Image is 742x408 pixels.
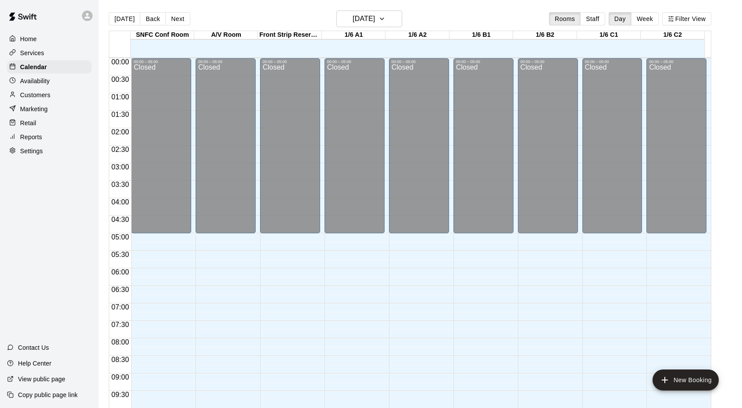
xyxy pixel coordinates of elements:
[582,58,642,233] div: 00:00 – 05:00: Closed
[109,251,131,258] span: 05:30
[109,181,131,188] span: 03:30
[7,46,92,60] a: Services
[109,58,131,66] span: 00:00
[18,359,51,368] p: Help Center
[196,58,256,233] div: 00:00 – 05:00: Closed
[109,303,131,311] span: 07:00
[7,144,92,158] a: Settings
[109,12,140,25] button: [DATE]
[109,111,131,118] span: 01:30
[7,102,92,116] a: Marketing
[453,58,514,233] div: 00:00 – 05:00: Closed
[20,91,50,99] p: Customers
[325,58,385,233] div: 00:00 – 05:00: Closed
[585,60,640,64] div: 00:00 – 05:00
[258,31,321,39] div: Front Strip Reservation
[7,88,92,102] a: Customers
[134,60,189,64] div: 00:00 – 05:00
[7,60,92,74] a: Calendar
[449,31,513,39] div: 1/6 B1
[521,64,575,236] div: Closed
[646,58,706,233] div: 00:00 – 05:00: Closed
[263,60,317,64] div: 00:00 – 05:00
[631,12,659,25] button: Week
[389,58,449,233] div: 00:00 – 05:00: Closed
[20,133,42,141] p: Reports
[353,13,375,25] h6: [DATE]
[7,74,92,88] a: Availability
[109,233,131,241] span: 05:00
[336,11,402,27] button: [DATE]
[392,64,446,236] div: Closed
[198,60,253,64] div: 00:00 – 05:00
[649,60,704,64] div: 00:00 – 05:00
[109,216,131,223] span: 04:30
[513,31,577,39] div: 1/6 B2
[20,147,43,155] p: Settings
[109,128,131,136] span: 02:00
[322,31,385,39] div: 1/6 A1
[385,31,449,39] div: 1/6 A2
[653,369,719,390] button: add
[518,58,578,233] div: 00:00 – 05:00: Closed
[7,32,92,46] a: Home
[327,64,382,236] div: Closed
[456,60,511,64] div: 00:00 – 05:00
[7,130,92,144] a: Reports
[20,105,48,113] p: Marketing
[7,116,92,130] a: Retail
[549,12,581,25] button: Rooms
[649,64,704,236] div: Closed
[662,12,711,25] button: Filter View
[260,58,320,233] div: 00:00 – 05:00: Closed
[109,146,131,153] span: 02:30
[140,12,166,25] button: Back
[109,373,131,381] span: 09:00
[18,375,65,383] p: View public page
[20,63,47,71] p: Calendar
[20,35,37,43] p: Home
[131,58,191,233] div: 00:00 – 05:00: Closed
[580,12,605,25] button: Staff
[577,31,641,39] div: 1/6 C1
[20,77,50,85] p: Availability
[109,286,131,293] span: 06:30
[109,198,131,206] span: 04:00
[109,321,131,328] span: 07:30
[20,119,36,127] p: Retail
[456,64,511,236] div: Closed
[641,31,704,39] div: 1/6 C2
[109,76,131,83] span: 00:30
[392,60,446,64] div: 00:00 – 05:00
[109,356,131,363] span: 08:30
[263,64,317,236] div: Closed
[165,12,190,25] button: Next
[327,60,382,64] div: 00:00 – 05:00
[585,64,640,236] div: Closed
[194,31,258,39] div: A/V Room
[131,31,194,39] div: SNFC Conf Room
[18,343,49,352] p: Contact Us
[198,64,253,236] div: Closed
[109,391,131,398] span: 09:30
[521,60,575,64] div: 00:00 – 05:00
[109,268,131,276] span: 06:00
[109,163,131,171] span: 03:00
[18,390,78,399] p: Copy public page link
[109,93,131,101] span: 01:00
[609,12,631,25] button: Day
[109,338,131,346] span: 08:00
[134,64,189,236] div: Closed
[20,49,44,57] p: Services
